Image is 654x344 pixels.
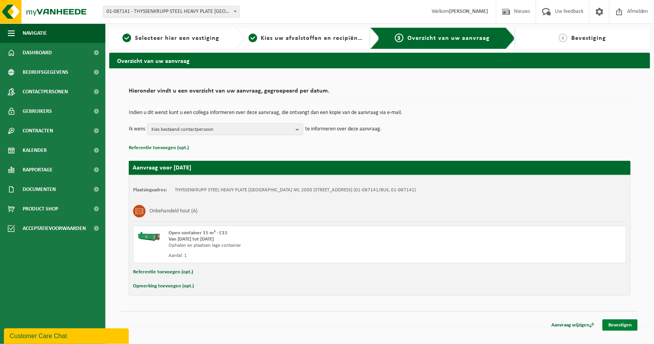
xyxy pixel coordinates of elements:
[23,160,53,180] span: Rapportage
[149,205,197,217] h3: Onbehandeld hout (A)
[129,110,631,116] p: Indien u dit wenst kunt u een collega informeren over deze aanvraag, die ontvangt dan een kopie v...
[137,230,161,242] img: HK-XC-15-GN-00.png
[113,34,229,43] a: 1Selecteer hier een vestiging
[169,253,411,259] div: Aantal: 1
[133,281,194,291] button: Opmerking toevoegen (opt.)
[175,187,416,193] td: THYSSENKRUPP STEEL HEAVY PLATE [GEOGRAPHIC_DATA] NV, 2030 [STREET_ADDRESS] (01-087141/BUS, 01-087...
[129,88,631,98] h2: Hieronder vindt u een overzicht van uw aanvraag, gegroepeerd per datum.
[23,62,68,82] span: Bedrijfsgegevens
[23,102,52,121] span: Gebruikers
[249,34,257,42] span: 2
[103,6,240,18] span: 01-087141 - THYSSENKRUPP STEEL HEAVY PLATE ANTWERP NV - ANTWERPEN
[133,165,191,171] strong: Aanvraag voor [DATE]
[23,219,86,238] span: Acceptatievoorwaarden
[571,35,606,41] span: Bevestiging
[169,230,227,235] span: Open container 15 m³ - C15
[147,123,303,135] button: Kies bestaand contactpersoon
[103,6,239,17] span: 01-087141 - THYSSENKRUPP STEEL HEAVY PLATE ANTWERP NV - ANTWERPEN
[169,242,411,249] div: Ophalen en plaatsen lege container
[23,199,58,219] span: Product Shop
[23,121,53,141] span: Contracten
[133,187,167,192] strong: Plaatsingsadres:
[133,267,193,277] button: Referentie toevoegen (opt.)
[23,141,47,160] span: Kalender
[602,319,638,331] a: Bevestigen
[129,123,145,135] p: Ik wens
[249,34,364,43] a: 2Kies uw afvalstoffen en recipiënten
[449,9,488,14] strong: [PERSON_NAME]
[395,34,403,42] span: 3
[23,82,68,102] span: Contactpersonen
[559,34,567,42] span: 4
[23,180,56,199] span: Documenten
[151,124,293,135] span: Kies bestaand contactpersoon
[129,143,189,153] button: Referentie toevoegen (opt.)
[169,237,214,242] strong: Van [DATE] tot [DATE]
[23,23,47,43] span: Navigatie
[407,35,490,41] span: Overzicht van uw aanvraag
[23,43,52,62] span: Dashboard
[135,35,219,41] span: Selecteer hier een vestiging
[261,35,368,41] span: Kies uw afvalstoffen en recipiënten
[4,327,130,344] iframe: chat widget
[305,123,382,135] p: te informeren over deze aanvraag.
[109,53,650,68] h2: Overzicht van uw aanvraag
[546,319,600,331] a: Aanvraag wijzigen
[123,34,131,42] span: 1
